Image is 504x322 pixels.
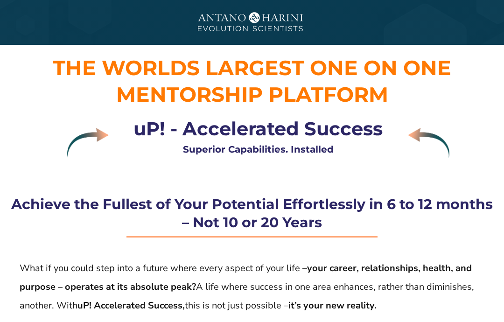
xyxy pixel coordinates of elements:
[11,196,493,231] strong: Achieve the Fullest of Your Potential Effortlessly in 6 to 12 months – Not 10 or 20 Years
[408,128,449,158] img: Layer 9 copy
[67,128,109,158] img: Layer 9
[136,82,388,107] span: entorship Platform
[288,299,377,312] strong: it’s your new reality.
[183,144,334,155] strong: Superior Capabilities. Installed
[133,117,383,140] strong: uP! - Accelerated Success
[77,299,185,312] strong: uP! Accelerated Success,
[53,55,451,107] span: THE WORLDS LARGEST ONE ON ONE M
[182,5,322,40] img: A&H_Ev png
[20,259,484,315] p: What if you could step into a future where every aspect of your life – A life where success in on...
